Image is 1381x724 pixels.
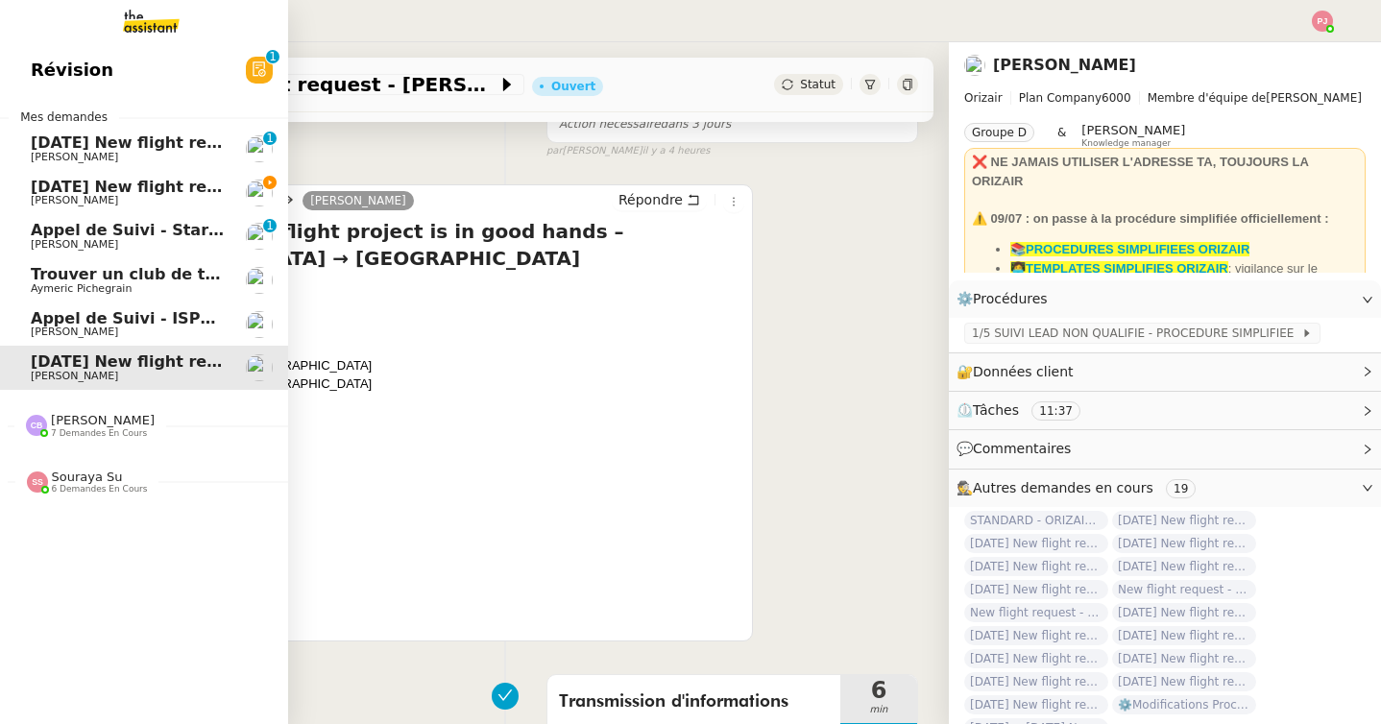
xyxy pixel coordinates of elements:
span: 6000 [1102,91,1131,105]
span: min [840,702,917,718]
div: 💬Commentaires [949,430,1381,468]
img: svg [27,471,48,493]
a: 👩‍💻TEMPLATES SIMPLIFIES ORIZAIR [1010,261,1228,276]
nz-badge-sup: 1 [266,50,279,63]
span: ⚙️ [957,288,1056,310]
span: Procédures [973,291,1048,306]
nz-tag: 19 [1166,479,1196,498]
small: [PERSON_NAME] [546,143,710,159]
span: [DATE] New flight request - [PERSON_NAME] [31,133,416,152]
span: Répondre [618,190,683,209]
span: [PERSON_NAME] [31,370,118,382]
p: 1 [266,132,274,149]
span: dans 3 jours [559,117,731,131]
span: [DATE] New flight request - [PERSON_NAME] [964,626,1108,645]
div: Yeah this is a different request [GEOGRAPHIC_DATA] - [GEOGRAPHIC_DATA] [GEOGRAPHIC_DATA] - [GEOGR... [101,319,744,581]
span: [PERSON_NAME] [31,326,118,338]
span: ⚙️Modifications Procédure 3/5 ENVOI DEVIS [1112,695,1256,714]
div: ⚙️Procédures [949,280,1381,318]
span: [PERSON_NAME] [964,88,1366,108]
p: 1 [269,50,277,67]
span: 1/5 SUIVI LEAD NON QUALIFIE - PROCEDURE SIMPLIFIEE [972,324,1301,343]
span: Aymeric Pichegrain [31,282,132,295]
span: [DATE] New flight request - [PERSON_NAME] [964,534,1108,553]
span: Statut [800,78,836,91]
span: [DATE] New flight request - [PERSON_NAME] [31,178,416,196]
div: [PERSON_NAME] [101,281,744,581]
span: Appel de Suivi - ISPRA - [PERSON_NAME] [31,309,384,327]
span: [PERSON_NAME] [1081,123,1185,137]
img: users%2FW4OQjB9BRtYK2an7yusO0WsYLsD3%2Favatar%2F28027066-518b-424c-8476-65f2e549ac29 [246,311,273,338]
span: ⏲️ [957,402,1097,418]
span: [DATE] New flight request - [PERSON_NAME] [1112,511,1256,530]
a: [PERSON_NAME] [303,192,414,209]
div: 🕵️Autres demandes en cours 19 [949,470,1381,507]
span: [DATE] New flight request - [PERSON_NAME] [964,557,1108,576]
span: Révision [31,56,113,84]
span: 🔐 [957,361,1081,383]
strong: ⚠️ 09/07 : on passe à la procédure simplifiée officiellement : [972,211,1328,226]
nz-badge-sup: 1 [263,219,277,232]
a: 📚PROCEDURES SIMPLIFIEES ORIZAIR [1010,242,1249,256]
span: 7 demandes en cours [51,428,147,439]
span: 🕵️ [957,480,1203,495]
h4: Re: Your private flight project is in good hands – [GEOGRAPHIC_DATA] → [GEOGRAPHIC_DATA] [101,218,744,272]
span: [PERSON_NAME] [31,151,118,163]
p: 1 [266,219,274,236]
span: [PERSON_NAME] [31,238,118,251]
span: 6 demandes en cours [52,484,148,495]
span: Orizair [964,91,1003,105]
span: [DATE] New flight request - [PERSON_NAME] [964,580,1108,599]
img: svg [26,415,47,436]
span: Commentaires [973,441,1071,456]
img: users%2FW4OQjB9BRtYK2an7yusO0WsYLsD3%2Favatar%2F28027066-518b-424c-8476-65f2e549ac29 [246,223,273,250]
span: [DATE] New flight request - [PERSON_NAME] [1112,534,1256,553]
span: Action nécessaire [559,117,661,131]
span: Souraya Su [52,470,123,484]
span: [DATE] New flight request - [PERSON_NAME] [1112,649,1256,668]
span: [DATE] New flight request - [PERSON_NAME] [1112,626,1256,645]
span: Plan Company [1019,91,1102,105]
img: users%2FC9SBsJ0duuaSgpQFj5LgoEX8n0o2%2Favatar%2Fec9d51b8-9413-4189-adfb-7be4d8c96a3c [246,135,273,162]
span: [DATE] New flight request - [PERSON_NAME] [964,695,1108,714]
span: New flight request - [PERSON_NAME] [1112,580,1256,599]
span: [DATE] New flight request - [PERSON_NAME]Astorina [31,352,489,371]
span: 💬 [957,441,1079,456]
li: : vigilance sur le dashboard utiliser uniquement les templates avec ✈️Orizair pour éviter les con... [1010,259,1358,316]
div: Ouvert [551,81,595,92]
span: [DATE] New flight request - Shayma El-fertas [964,649,1108,668]
strong: ❌ NE JAMAIS UTILISER L'ADRESSE TA, TOUJOURS LA ORIZAIR [972,155,1308,188]
img: users%2FC9SBsJ0duuaSgpQFj5LgoEX8n0o2%2Favatar%2Fec9d51b8-9413-4189-adfb-7be4d8c96a3c [246,354,273,381]
span: [DATE] New flight request - [PERSON_NAME] [1112,603,1256,622]
span: & [1057,123,1066,148]
span: STANDARD - ORIZAIR - août 2025 [964,511,1108,530]
span: Mes demandes [9,108,119,127]
span: il y a 4 heures [642,143,711,159]
span: [DATE] New flight request - [PERSON_NAME] [1112,672,1256,691]
a: [PERSON_NAME] [993,56,1136,74]
span: Membre d'équipe de [1148,91,1267,105]
nz-tag: 11:37 [1031,401,1080,421]
span: Tâches [973,402,1019,418]
span: [PERSON_NAME] [51,413,155,427]
span: Knowledge manager [1081,138,1171,149]
span: [DATE] New flight request - [PERSON_NAME] [1112,557,1256,576]
div: 🔐Données client [949,353,1381,391]
span: [DATE] New flight request - [PERSON_NAME] [964,672,1108,691]
span: Appel de Suivi - StartC - [PERSON_NAME] [31,221,387,239]
span: New flight request - [PERSON_NAME] [964,603,1108,622]
span: 6 [840,679,917,702]
span: [DATE] New flight request - [PERSON_NAME]Astorina [100,75,497,94]
app-user-label: Knowledge manager [1081,123,1185,148]
span: [PERSON_NAME] [31,194,118,206]
img: users%2F1PNv5soDtMeKgnH5onPMHqwjzQn1%2Favatar%2Fd0f44614-3c2d-49b8-95e9-0356969fcfd1 [246,267,273,294]
span: par [546,143,563,159]
nz-badge-sup: 1 [263,132,277,145]
button: Répondre [612,189,707,210]
img: users%2FC9SBsJ0duuaSgpQFj5LgoEX8n0o2%2Favatar%2Fec9d51b8-9413-4189-adfb-7be4d8c96a3c [246,180,273,206]
img: svg [1312,11,1333,32]
nz-tag: Groupe D [964,123,1034,142]
span: Autres demandes en cours [973,480,1153,495]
